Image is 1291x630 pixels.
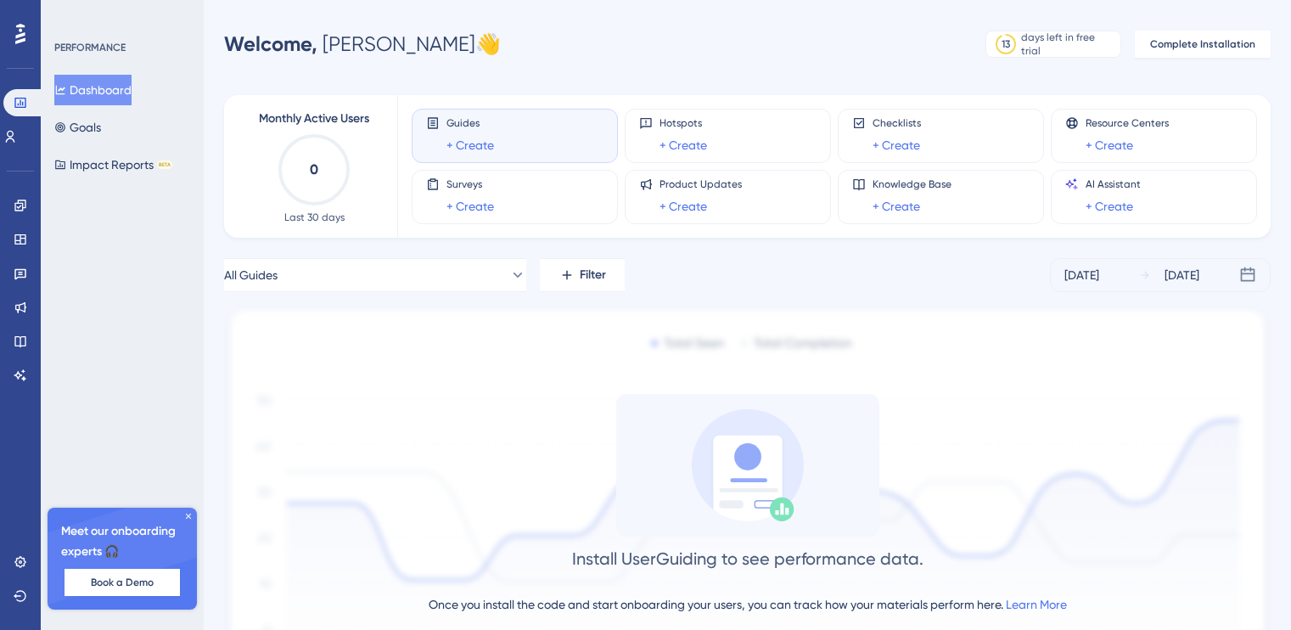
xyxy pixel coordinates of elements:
[65,569,180,596] button: Book a Demo
[61,521,183,562] span: Meet our onboarding experts 🎧
[1150,37,1255,51] span: Complete Installation
[1021,31,1115,58] div: days left in free trial
[446,177,494,191] span: Surveys
[1135,31,1271,58] button: Complete Installation
[873,116,921,130] span: Checklists
[54,75,132,105] button: Dashboard
[259,109,369,129] span: Monthly Active Users
[1165,265,1199,285] div: [DATE]
[580,265,606,285] span: Filter
[660,135,707,155] a: + Create
[54,41,126,54] div: PERFORMANCE
[224,31,317,56] span: Welcome,
[1086,116,1169,130] span: Resource Centers
[429,594,1067,615] div: Once you install the code and start onboarding your users, you can track how your materials perfo...
[446,116,494,130] span: Guides
[1086,196,1133,217] a: + Create
[1006,598,1067,611] a: Learn More
[224,31,501,58] div: [PERSON_NAME] 👋
[1086,135,1133,155] a: + Create
[1064,265,1099,285] div: [DATE]
[91,576,154,589] span: Book a Demo
[224,265,278,285] span: All Guides
[446,196,494,217] a: + Create
[54,149,172,180] button: Impact ReportsBETA
[284,211,345,224] span: Last 30 days
[873,196,920,217] a: + Create
[873,135,920,155] a: + Create
[446,135,494,155] a: + Create
[1086,177,1141,191] span: AI Assistant
[660,177,742,191] span: Product Updates
[540,258,625,292] button: Filter
[310,161,318,177] text: 0
[873,177,951,191] span: Knowledge Base
[1002,37,1010,51] div: 13
[54,112,101,143] button: Goals
[660,116,707,130] span: Hotspots
[572,547,923,571] div: Install UserGuiding to see performance data.
[224,258,526,292] button: All Guides
[660,196,707,217] a: + Create
[157,160,172,169] div: BETA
